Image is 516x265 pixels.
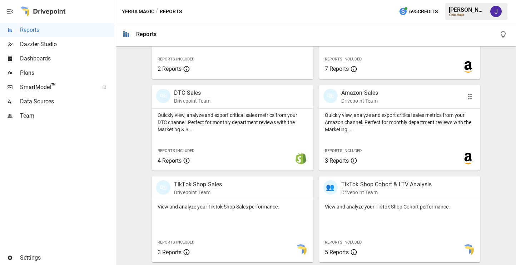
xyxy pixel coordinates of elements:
[158,148,194,153] span: Reports Included
[20,54,114,63] span: Dashboards
[462,153,474,164] img: amazon
[325,157,349,164] span: 3 Reports
[174,180,222,189] p: TikTok Shop Sales
[486,1,506,21] button: Jaithra Koritala
[341,97,378,104] p: Drivepoint Team
[323,180,338,195] div: 👥
[174,97,210,104] p: Drivepoint Team
[325,240,362,245] span: Reports Included
[325,112,475,133] p: Quickly view, analyze and export critical sales metrics from your Amazon channel. Perfect for mon...
[174,89,210,97] p: DTC Sales
[295,244,307,256] img: smart model
[20,40,114,49] span: Dazzler Studio
[158,157,182,164] span: 4 Reports
[158,57,194,62] span: Reports Included
[158,112,308,133] p: Quickly view, analyze and export critical sales metrics from your DTC channel. Perfect for monthl...
[20,69,114,77] span: Plans
[156,89,170,103] div: 🛍
[20,97,114,106] span: Data Sources
[158,65,182,72] span: 2 Reports
[122,7,154,16] button: Yerba Magic
[490,6,502,17] img: Jaithra Koritala
[325,148,362,153] span: Reports Included
[51,82,56,91] span: ™
[158,203,308,210] p: View and analyze your TikTok Shop Sales performance.
[158,240,194,245] span: Reports Included
[158,249,182,256] span: 3 Reports
[341,180,432,189] p: TikTok Shop Cohort & LTV Analysis
[462,244,474,256] img: smart model
[156,180,170,195] div: 🛍
[325,249,349,256] span: 5 Reports
[20,26,114,34] span: Reports
[174,189,222,196] p: Drivepoint Team
[409,7,438,16] span: 695 Credits
[396,5,441,18] button: 695Credits
[341,89,378,97] p: Amazon Sales
[156,7,158,16] div: /
[325,65,349,72] span: 7 Reports
[449,13,486,16] div: Yerba Magic
[462,61,474,73] img: amazon
[136,31,157,38] div: Reports
[341,189,432,196] p: Drivepoint Team
[449,6,486,13] div: [PERSON_NAME]
[325,203,475,210] p: View and analyze your TikTok Shop Cohort performance.
[20,83,94,92] span: SmartModel
[20,112,114,120] span: Team
[20,254,114,262] span: Settings
[323,89,338,103] div: 🛍
[295,153,307,164] img: shopify
[325,57,362,62] span: Reports Included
